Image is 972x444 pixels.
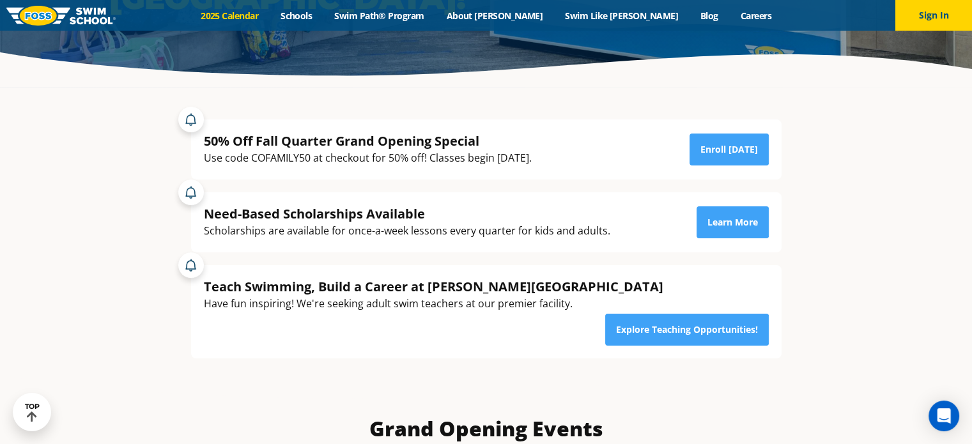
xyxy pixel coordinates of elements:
[929,401,959,431] div: Open Intercom Messenger
[270,10,323,22] a: Schools
[689,10,729,22] a: Blog
[204,295,663,312] div: Have fun inspiring! We're seeking adult swim teachers at our premier facility.
[204,222,610,240] div: Scholarships are available for once-a-week lessons every quarter for kids and adults.
[204,149,532,167] div: Use code COFAMILY50 at checkout for 50% off! Classes begin [DATE].
[190,10,270,22] a: 2025 Calendar
[690,134,769,165] a: Enroll [DATE]
[25,402,40,422] div: TOP
[435,10,554,22] a: About [PERSON_NAME]
[323,10,435,22] a: Swim Path® Program
[204,205,610,222] div: Need-Based Scholarships Available
[185,416,788,441] h3: Grand Opening Events
[697,206,769,238] a: Learn More
[6,6,116,26] img: FOSS Swim School Logo
[554,10,690,22] a: Swim Like [PERSON_NAME]
[605,314,769,346] a: Explore Teaching Opportunities!
[729,10,782,22] a: Careers
[204,132,532,149] div: 50% Off Fall Quarter Grand Opening Special
[204,278,663,295] div: Teach Swimming, Build a Career at [PERSON_NAME][GEOGRAPHIC_DATA]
